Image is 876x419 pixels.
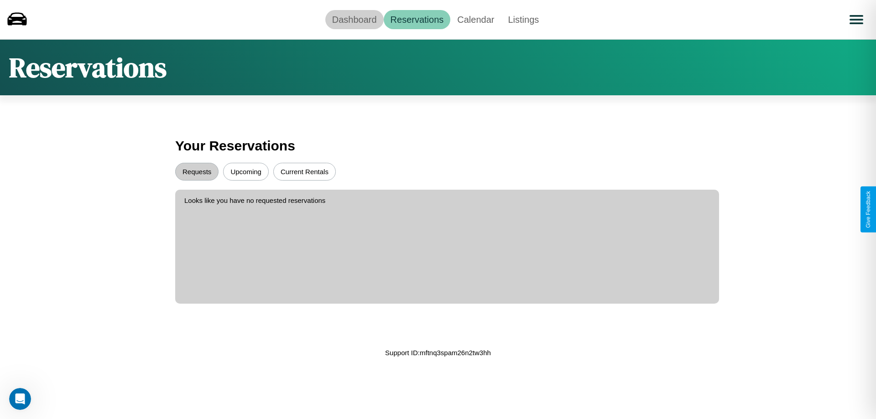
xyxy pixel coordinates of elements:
[385,347,491,359] p: Support ID: mftnq3spam26n2tw3hh
[450,10,501,29] a: Calendar
[9,49,167,86] h1: Reservations
[273,163,336,181] button: Current Rentals
[184,194,710,207] p: Looks like you have no requested reservations
[175,163,219,181] button: Requests
[384,10,451,29] a: Reservations
[9,388,31,410] iframe: Intercom live chat
[223,163,269,181] button: Upcoming
[865,191,871,228] div: Give Feedback
[175,134,701,158] h3: Your Reservations
[844,7,869,32] button: Open menu
[501,10,546,29] a: Listings
[325,10,384,29] a: Dashboard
